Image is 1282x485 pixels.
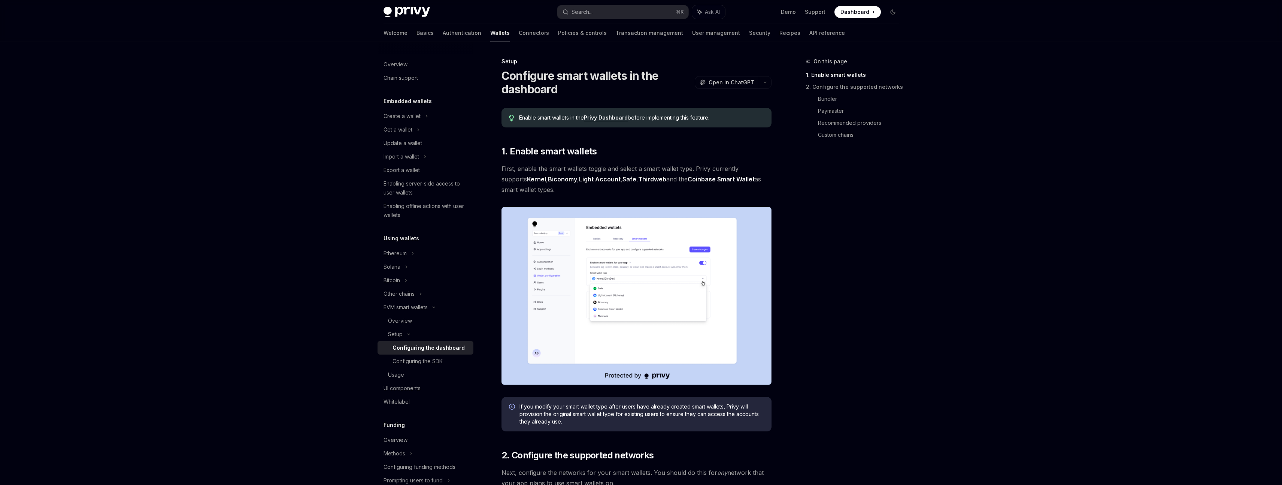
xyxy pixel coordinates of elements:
a: Basics [416,24,434,42]
a: Wallets [490,24,510,42]
a: Update a wallet [378,136,473,150]
div: Solana [384,262,400,271]
a: UI components [378,382,473,395]
div: EVM smart wallets [384,303,428,312]
a: Bundler [818,93,905,105]
a: Light Account [579,175,621,183]
a: Biconomy [548,175,577,183]
div: Methods [384,449,405,458]
span: ⌘ K [676,9,684,15]
div: Whitelabel [384,397,410,406]
a: Export a wallet [378,163,473,177]
div: Configuring the SDK [393,357,443,366]
h1: Configure smart wallets in the dashboard [501,69,692,96]
div: Ethereum [384,249,407,258]
div: Prompting users to fund [384,476,443,485]
a: Support [805,8,825,16]
div: Bitcoin [384,276,400,285]
a: Connectors [519,24,549,42]
a: Chain support [378,71,473,85]
button: Search...⌘K [557,5,688,19]
a: 2. Configure the supported networks [806,81,905,93]
a: Configuring funding methods [378,460,473,474]
h5: Funding [384,421,405,430]
a: Overview [378,58,473,71]
svg: Info [509,404,516,411]
a: Recommended providers [818,117,905,129]
span: 2. Configure the supported networks [501,449,654,461]
a: 1. Enable smart wallets [806,69,905,81]
span: Open in ChatGPT [709,79,754,86]
div: Enabling server-side access to user wallets [384,179,469,197]
div: UI components [384,384,421,393]
button: Open in ChatGPT [695,76,759,89]
span: Ask AI [705,8,720,16]
div: Update a wallet [384,139,422,148]
div: Search... [572,7,592,16]
img: dark logo [384,7,430,17]
img: Sample enable smart wallets [501,207,772,385]
em: any [717,469,727,476]
a: Welcome [384,24,407,42]
div: Overview [384,60,407,69]
a: Security [749,24,770,42]
a: Kernel [527,175,546,183]
div: Configuring funding methods [384,463,455,472]
svg: Tip [509,115,514,121]
a: Configuring the dashboard [378,341,473,355]
span: First, enable the smart wallets toggle and select a smart wallet type. Privy currently supports ,... [501,163,772,195]
div: Configuring the dashboard [393,343,465,352]
div: Setup [501,58,772,65]
a: Dashboard [834,6,881,18]
span: On this page [813,57,847,66]
div: Export a wallet [384,166,420,175]
div: Usage [388,370,404,379]
div: Import a wallet [384,152,419,161]
a: Authentication [443,24,481,42]
div: Overview [388,316,412,325]
div: Get a wallet [384,125,412,134]
a: Transaction management [616,24,683,42]
a: Paymaster [818,105,905,117]
a: Usage [378,368,473,382]
h5: Using wallets [384,234,419,243]
a: Safe [622,175,636,183]
a: Configuring the SDK [378,355,473,368]
a: Thirdweb [638,175,666,183]
a: Custom chains [818,129,905,141]
a: User management [692,24,740,42]
div: Enabling offline actions with user wallets [384,202,469,220]
a: Privy Dashboard [584,114,628,121]
a: Overview [378,433,473,447]
a: Coinbase Smart Wallet [688,175,755,183]
a: Policies & controls [558,24,607,42]
span: Enable smart wallets in the before implementing this feature. [519,114,764,121]
div: Setup [388,330,403,339]
div: Chain support [384,73,418,82]
div: Create a wallet [384,112,421,121]
a: Enabling offline actions with user wallets [378,199,473,222]
button: Ask AI [692,5,725,19]
button: Toggle dark mode [887,6,899,18]
a: Whitelabel [378,395,473,409]
a: API reference [809,24,845,42]
div: Overview [384,436,407,445]
a: Demo [781,8,796,16]
span: If you modify your smart wallet type after users have already created smart wallets, Privy will p... [519,403,764,425]
a: Overview [378,314,473,328]
h5: Embedded wallets [384,97,432,106]
span: 1. Enable smart wallets [501,145,597,157]
a: Enabling server-side access to user wallets [378,177,473,199]
div: Other chains [384,289,415,298]
a: Recipes [779,24,800,42]
span: Dashboard [840,8,869,16]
